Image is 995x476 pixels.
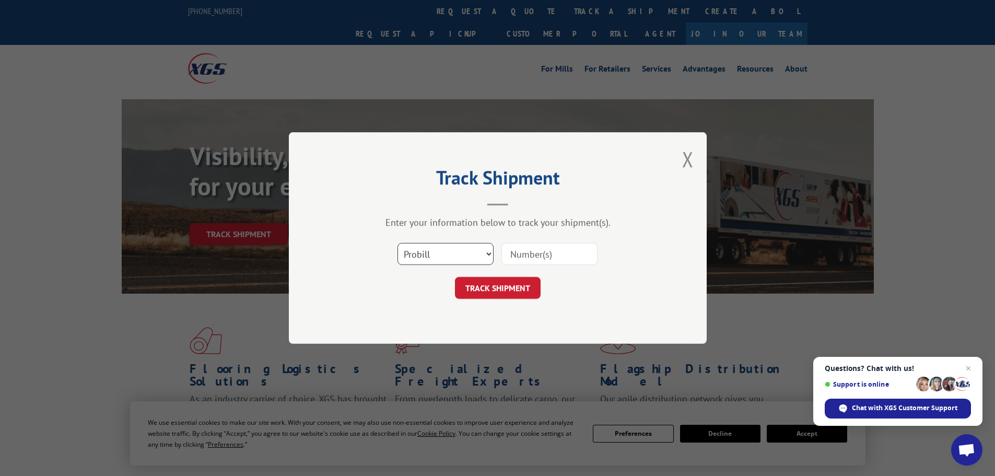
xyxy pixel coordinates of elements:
[825,399,971,419] div: Chat with XGS Customer Support
[682,145,694,173] button: Close modal
[341,216,654,228] div: Enter your information below to track your shipment(s).
[951,434,982,466] div: Open chat
[962,362,975,375] span: Close chat
[501,243,598,265] input: Number(s)
[341,170,654,190] h2: Track Shipment
[852,403,957,413] span: Chat with XGS Customer Support
[825,364,971,373] span: Questions? Chat with us!
[455,277,541,299] button: TRACK SHIPMENT
[825,380,912,388] span: Support is online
